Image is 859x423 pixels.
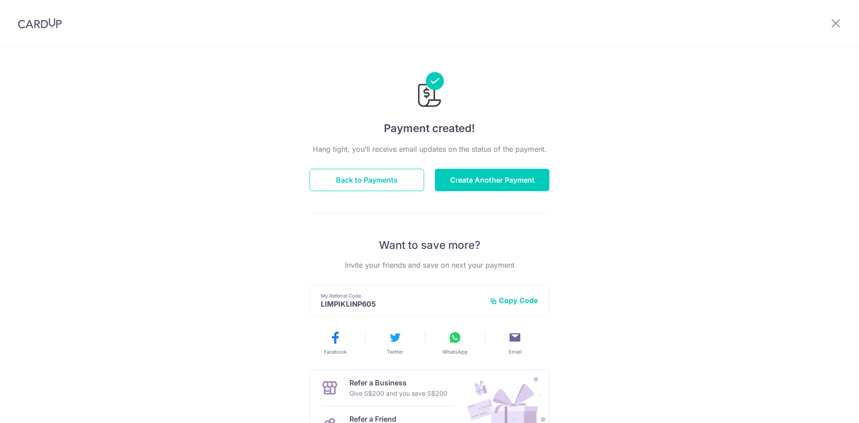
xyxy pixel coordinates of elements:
[321,292,483,299] p: My Referral Code
[321,299,483,308] p: LIMPIKLINP605
[310,144,549,154] p: Hang tight, you’ll receive email updates on the status of the payment.
[309,330,361,355] button: Facebook
[310,169,424,191] button: Back to Payments
[387,348,403,355] span: Twitter
[310,260,549,270] p: Invite your friends and save on next your payment
[18,18,62,29] img: CardUp
[324,348,347,355] span: Facebook
[489,330,541,355] button: Email
[369,330,421,355] button: Twitter
[310,120,549,137] h4: Payment created!
[349,377,447,388] p: Refer a Business
[490,296,538,305] button: Copy Code
[310,238,549,252] p: Want to save more?
[349,388,447,399] p: Give S$200 and you save S$200
[509,348,522,355] span: Email
[435,169,549,191] button: Create Another Payment
[415,72,444,110] img: Payments
[429,330,481,355] button: WhatsApp
[442,348,468,355] span: WhatsApp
